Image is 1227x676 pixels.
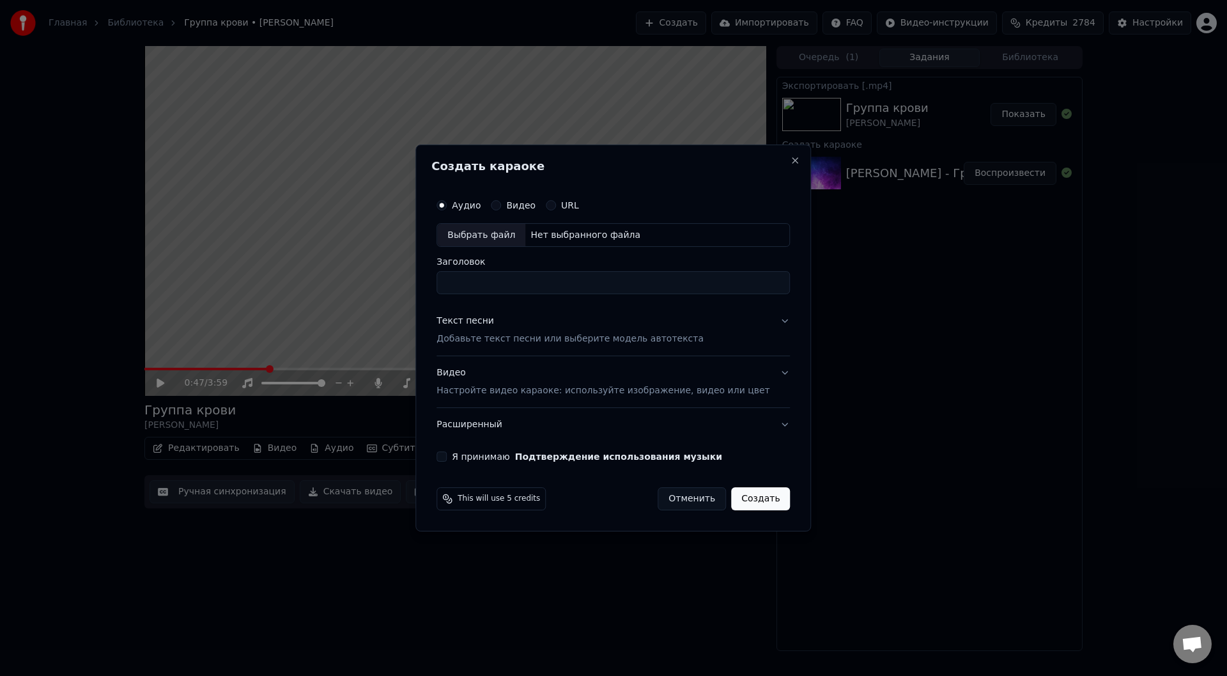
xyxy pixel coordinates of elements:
button: Текст песниДобавьте текст песни или выберите модель автотекста [436,305,790,356]
div: Нет выбранного файла [525,229,645,242]
div: Выбрать файл [437,224,525,247]
p: Настройте видео караоке: используйте изображение, видео или цвет [436,384,769,397]
label: Я принимаю [452,452,722,461]
h2: Создать караоке [431,161,795,172]
span: This will use 5 credits [458,494,540,504]
button: Отменить [658,487,726,510]
button: ВидеоНастройте видео караоке: используйте изображение, видео или цвет [436,357,790,408]
label: Заголовок [436,258,790,267]
label: URL [561,201,579,210]
button: Создать [731,487,790,510]
label: Видео [506,201,536,210]
div: Видео [436,367,769,398]
button: Расширенный [436,408,790,441]
label: Аудио [452,201,481,210]
button: Я принимаю [515,452,722,461]
p: Добавьте текст песни или выберите модель автотекста [436,333,704,346]
div: Текст песни [436,315,494,328]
